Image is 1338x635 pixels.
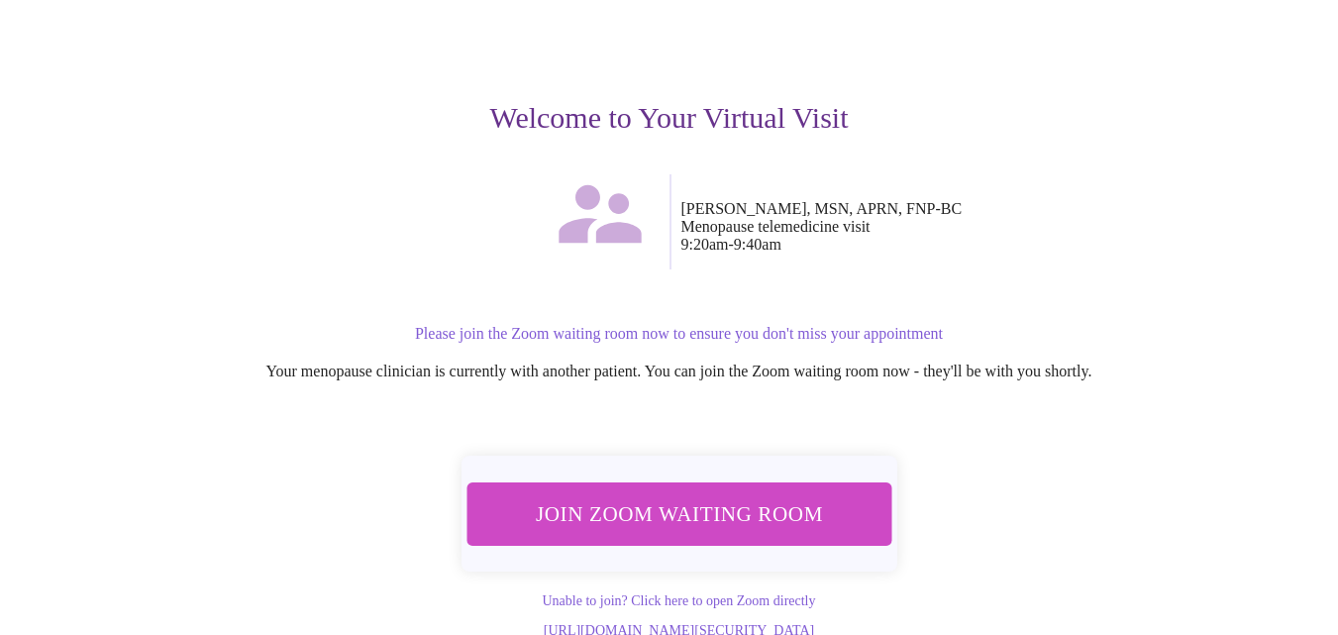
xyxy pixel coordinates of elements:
button: Join Zoom Waiting Room [463,481,894,545]
span: Join Zoom Waiting Room [490,495,869,532]
a: Unable to join? Click here to open Zoom directly [542,593,815,608]
h3: Welcome to Your Virtual Visit [59,101,1280,135]
p: Please join the Zoom waiting room now to ensure you don't miss your appointment [79,325,1280,343]
p: Your menopause clinician is currently with another patient. You can join the Zoom waiting room no... [79,363,1280,380]
p: [PERSON_NAME], MSN, APRN, FNP-BC Menopause telemedicine visit 9:20am - 9:40am [681,200,1280,254]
